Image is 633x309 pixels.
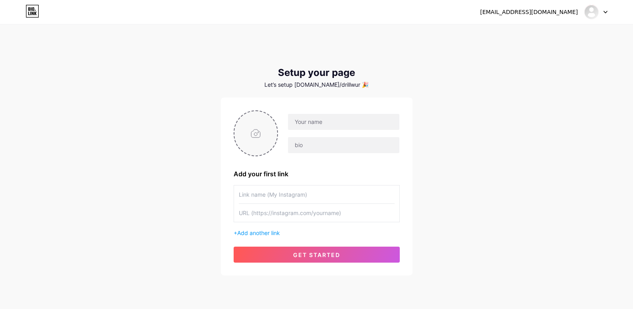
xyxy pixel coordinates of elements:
[584,4,599,20] img: Drill Wurks
[234,169,400,179] div: Add your first link
[288,137,399,153] input: bio
[293,251,340,258] span: get started
[237,229,280,236] span: Add another link
[221,67,413,78] div: Setup your page
[221,82,413,88] div: Let’s setup [DOMAIN_NAME]/drillwur 🎉
[234,229,400,237] div: +
[239,204,395,222] input: URL (https://instagram.com/yourname)
[239,185,395,203] input: Link name (My Instagram)
[288,114,399,130] input: Your name
[234,247,400,263] button: get started
[480,8,578,16] div: [EMAIL_ADDRESS][DOMAIN_NAME]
